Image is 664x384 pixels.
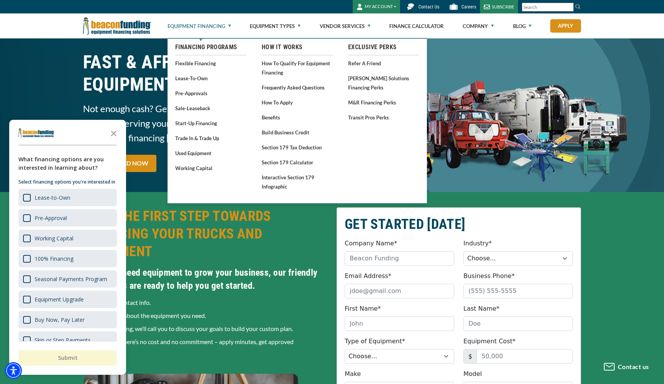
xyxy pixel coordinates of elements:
h4: When you need equipment to grow your business, our friendly consultants are ready to help you get... [83,266,327,292]
a: Clear search text [566,4,572,10]
a: Sale-Leaseback [175,103,246,113]
p: 3. After submitting, we’ll call you to discuss your goals to build your custom plan. [83,324,327,333]
label: Make [345,369,361,379]
p: 1. Enter your contact info. [83,298,327,307]
div: Skip or Step Payments [35,336,91,344]
a: Company [463,14,494,38]
input: jdoe@gmail.com [345,284,454,298]
div: 100% Financing [35,255,73,262]
p: There’s no cost and no commitment – apply minutes, get approved within 24 hours. [83,337,327,356]
a: Section 179 Tax Deduction [262,142,333,152]
a: Equipment Financing [168,14,231,38]
h1: FAST & AFFORDABLE TRUCK & [83,51,327,96]
div: Survey [9,120,126,375]
a: Build Business Credit [262,127,333,137]
a: How to Qualify for Equipment Financing [262,58,333,77]
a: Frequently Asked Questions [262,83,333,92]
a: Flexible Financing [175,58,246,68]
a: How It Works [262,43,333,52]
div: What financing options are you interested in learning about? [18,155,117,172]
a: Financing Programs [175,43,246,52]
img: Beacon Funding Corporation logo [83,13,151,38]
span: $ [463,349,477,364]
button: Close the survey [106,125,121,141]
p: 2. Tell us a little about the equipment you need. [83,311,327,320]
div: Working Capital [35,235,73,242]
a: Section 179 Calculator [262,157,333,167]
label: Equipment Cost* [463,337,516,346]
div: Buy Now, Pay Later [35,316,85,323]
div: Seasonal Payments Program [18,270,117,288]
span: EQUIPMENT FINANCING [83,73,327,96]
label: Last Name* [463,304,500,313]
div: Equipment Upgrade [35,296,84,303]
input: Search [522,3,574,12]
div: Pre-Approval [18,209,117,227]
a: Refer a Friend [348,58,419,68]
label: Model [463,369,482,379]
span: Not enough cash? Get the trucks and equipment you need while conserving your cash! Opt for fast, ... [83,101,327,145]
a: Trade In & Trade Up [175,133,246,143]
a: Interactive Section 179 Infographic [262,172,333,191]
input: Beacon Funding [345,251,454,266]
h2: TAKE THE FIRST STEP TOWARDS FINANCING YOUR TRUCKS AND EQUIPMENT [83,207,327,260]
label: Company Name* [345,239,397,248]
button: Contact us [595,355,656,378]
a: Blog [513,14,531,38]
a: Pre-approvals [175,88,246,98]
a: Apply [550,19,581,33]
a: Equipment Types [250,14,300,38]
a: Benefits [262,113,333,122]
a: M&R Financing Perks [348,98,419,107]
div: Pre-Approval [35,214,67,222]
div: 100% Financing [18,250,117,267]
img: Search [575,3,581,10]
label: First Name* [345,304,381,313]
a: Transit Pros Perks [348,113,419,122]
a: Working Capital [175,163,246,173]
label: Business Phone* [463,271,515,281]
a: Vendor Services [320,14,370,38]
label: Email Address* [345,271,391,281]
a: Used Equipment [175,148,246,158]
div: Buy Now, Pay Later [18,311,117,328]
a: [PERSON_NAME] Solutions Financing Perks [348,73,419,92]
div: Skip or Step Payments [18,331,117,349]
button: Submit [18,350,117,366]
a: Start-Up Financing [175,118,246,128]
a: Finance Calculator [389,14,444,38]
div: Accessibility Menu [5,362,22,379]
p: Select financing options you're interested in [18,178,117,186]
a: Exclusive Perks [348,43,419,52]
input: 50,000 [476,349,573,364]
img: Company logo [18,128,55,137]
div: Working Capital [18,230,117,247]
h2: GET STARTED [DATE] [345,215,573,233]
a: How to Apply [262,98,333,107]
input: Doe [463,316,573,331]
a: Lease-To-Own [175,73,246,83]
label: Industry* [463,239,492,248]
input: (555) 555-5555 [463,284,573,298]
span: Contact Us [418,4,439,10]
div: Lease-to-Own [18,189,117,206]
label: Type of Equipment* [345,337,405,346]
div: Seasonal Payments Program [35,275,107,283]
span: Contact us [618,363,649,370]
div: Equipment Upgrade [18,291,117,308]
div: Lease-to-Own [35,194,70,201]
span: Careers [461,4,476,10]
input: John [345,316,454,331]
